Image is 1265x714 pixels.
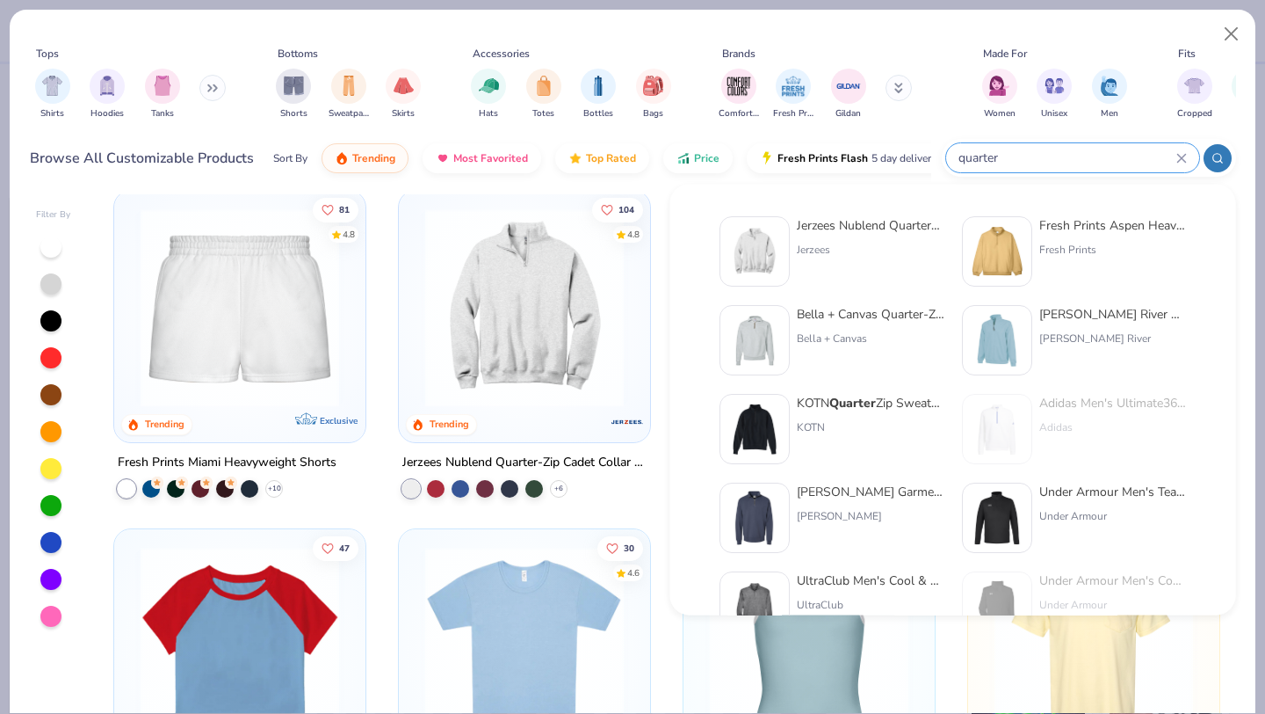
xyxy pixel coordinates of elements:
[30,148,254,169] div: Browse All Customizable Products
[145,69,180,120] div: filter for Tanks
[970,313,1024,368] img: 5dae992e-9f3c-4731-b560-f59fd71d84a4
[35,69,70,120] button: filter button
[534,76,553,96] img: Totes Image
[90,107,124,120] span: Hoodies
[777,151,868,165] span: Fresh Prints Flash
[1045,76,1065,96] img: Unisex Image
[643,107,663,120] span: Bags
[797,597,944,613] div: UltraClub
[1039,483,1187,501] div: Under Armour Men's Team Tech Quarter-Zip
[1039,331,1187,346] div: [PERSON_NAME] River
[970,402,1024,456] img: 51da6ce0-5003-4dd7-b04f-b6bb0cf74e8c
[586,151,636,165] span: Top Rated
[329,69,369,120] button: filter button
[719,69,759,120] div: filter for Comfort Colors
[970,579,1024,634] img: 75bd71ea-3c89-43ee-b8bb-8763bb4cc105
[797,483,944,501] div: [PERSON_NAME] Garment-Dyed Quarter-Zip Sweatshirt
[780,73,806,99] img: Fresh Prints Image
[726,73,752,99] img: Comfort Colors Image
[632,208,849,407] img: f9d5fe47-ba8e-4b27-8d97-0d739b31e23c
[90,69,125,120] div: filter for Hoodies
[1177,107,1212,120] span: Cropped
[982,69,1017,120] button: filter button
[423,143,541,173] button: Most Favorited
[618,205,634,214] span: 104
[835,73,862,99] img: Gildan Image
[268,484,281,494] span: + 10
[1039,508,1187,524] div: Under Armour
[453,151,528,165] span: Most Favorited
[145,69,180,120] button: filter button
[984,107,1016,120] span: Women
[473,46,530,62] div: Accessories
[1039,305,1187,324] div: [PERSON_NAME] River Adult Crosswind Zip Sweatshirt
[982,69,1017,120] div: filter for Women
[835,107,861,120] span: Gildan
[831,69,866,120] div: filter for Gildan
[589,76,608,96] img: Bottles Image
[329,69,369,120] div: filter for Sweatpants
[314,535,359,560] button: Like
[1037,69,1072,120] button: filter button
[1039,394,1187,412] div: Adidas Men's Ultimate365 DWR Textured Quarter-Zip
[314,197,359,222] button: Like
[335,151,349,165] img: trending.gif
[747,143,950,173] button: Fresh Prints Flash5 day delivery
[722,46,755,62] div: Brands
[797,216,944,235] div: Jerzees Nublend Quarter-Zip Cadet Collar Sweatshirt
[773,69,813,120] button: filter button
[636,69,671,120] button: filter button
[340,543,351,552] span: 47
[42,76,62,96] img: Shirts Image
[284,76,304,96] img: Shorts Image
[339,76,358,96] img: Sweatpants Image
[1039,419,1187,435] div: Adidas
[526,69,561,120] button: filter button
[719,107,759,120] span: Comfort Colors
[153,76,172,96] img: Tanks Image
[1100,76,1119,96] img: Men Image
[320,415,358,426] span: Exclusive
[479,76,499,96] img: Hats Image
[1178,46,1196,62] div: Fits
[1037,69,1072,120] div: filter for Unisex
[132,208,348,407] img: af8dff09-eddf-408b-b5dc-51145765dcf2
[1039,242,1187,258] div: Fresh Prints
[90,69,125,120] button: filter button
[871,149,936,169] span: 5 day delivery
[1184,76,1204,96] img: Cropped Image
[636,69,671,120] div: filter for Bags
[471,69,506,120] button: filter button
[643,76,662,96] img: Bags Image
[1101,107,1118,120] span: Men
[402,452,647,474] div: Jerzees Nublend Quarter-Zip Cadet Collar Sweatshirt
[118,452,336,474] div: Fresh Prints Miami Heavyweight Shorts
[719,69,759,120] button: filter button
[581,69,616,120] div: filter for Bottles
[831,69,866,120] button: filter button
[98,76,117,96] img: Hoodies Image
[583,107,613,120] span: Bottles
[970,224,1024,279] img: a5fef0f3-26ac-4d1f-8e04-62fc7b7c0c3a
[829,395,876,412] strong: Quarter
[797,419,944,435] div: KOTN
[35,69,70,120] div: filter for Shirts
[760,151,774,165] img: flash.gif
[727,224,782,279] img: ff4ddab5-f3f6-4a83-b930-260fe1a46572
[773,69,813,120] div: filter for Fresh Prints
[151,107,174,120] span: Tanks
[627,228,640,241] div: 4.8
[983,46,1027,62] div: Made For
[727,313,782,368] img: c62a1aa7-5de2-4ff4-a14e-d66091de76d0
[627,566,640,579] div: 4.6
[532,107,554,120] span: Totes
[276,69,311,120] div: filter for Shorts
[416,208,632,407] img: ff4ddab5-f3f6-4a83-b930-260fe1a46572
[436,151,450,165] img: most_fav.gif
[322,143,408,173] button: Trending
[1039,572,1187,590] div: Under Armour Men's Command Quarter-Zip
[797,331,944,346] div: Bella + Canvas
[797,394,944,412] div: KOTN Zip Sweatshirt
[624,543,634,552] span: 30
[329,107,369,120] span: Sweatpants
